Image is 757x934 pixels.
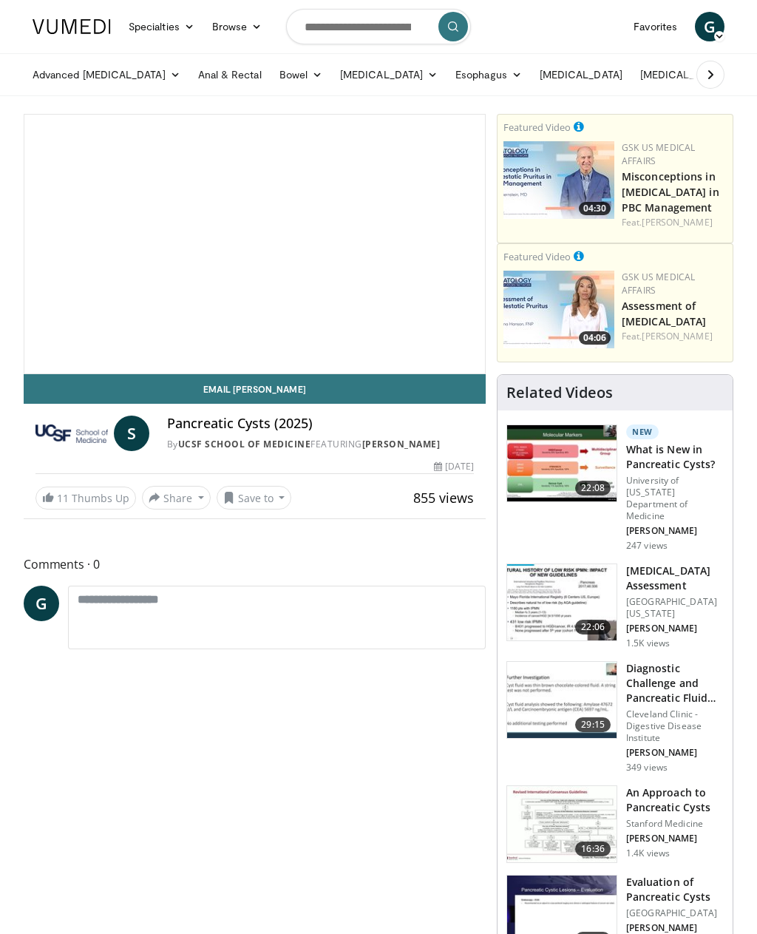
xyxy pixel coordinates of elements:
p: [GEOGRAPHIC_DATA][US_STATE] [626,596,724,620]
a: G [695,12,724,41]
a: 22:08 New What is New in Pancreatic Cysts? University of [US_STATE] Department of Medicine [PERSO... [506,424,724,552]
a: G [24,586,59,621]
p: 349 views [626,762,668,774]
a: 16:36 An Approach to Pancreatic Cysts Stanford Medicine [PERSON_NAME] 1.4K views [506,785,724,864]
span: 04:30 [579,202,611,215]
p: [PERSON_NAME] [626,833,724,845]
h3: Diagnostic Challenge and Pancreatic Fluid Collection [626,661,724,705]
small: Featured Video [503,121,571,134]
a: 22:06 [MEDICAL_DATA] Assessment [GEOGRAPHIC_DATA][US_STATE] [PERSON_NAME] 1.5K views [506,564,724,649]
img: 7a1cb544-669a-4e07-9a7a-1466b74f52a8.150x105_q85_crop-smart_upscale.jpg [507,662,617,739]
a: S [114,416,149,451]
p: 247 views [626,540,668,552]
a: [MEDICAL_DATA] [531,60,631,89]
h3: What is New in Pancreatic Cysts? [626,442,724,472]
input: Search topics, interventions [286,9,471,44]
a: Assessment of [MEDICAL_DATA] [622,299,706,328]
h4: Pancreatic Cysts (2025) [167,416,474,432]
button: Share [142,486,211,510]
p: Stanford Medicine [626,818,724,830]
button: Save to [217,486,292,510]
a: GSK US Medical Affairs [622,271,695,297]
a: GSK US Medical Affairs [622,141,695,167]
p: 1.5K views [626,637,670,649]
div: Feat. [622,216,727,229]
a: UCSF School of Medicine [178,438,311,450]
small: Featured Video [503,250,571,263]
p: [PERSON_NAME] [626,922,724,934]
video-js: Video Player [24,115,485,373]
a: [PERSON_NAME] [362,438,441,450]
span: 22:08 [575,481,611,495]
span: 11 [57,491,69,505]
span: 04:06 [579,331,611,345]
p: Cleveland Clinic - Digestive Disease Institute [626,708,724,744]
a: 04:06 [503,271,614,348]
a: Browse [203,12,271,41]
a: Specialties [120,12,203,41]
span: 29:15 [575,717,611,732]
a: Anal & Rectal [189,60,271,89]
p: University of [US_STATE] Department of Medicine [626,475,724,522]
h3: An Approach to Pancreatic Cysts [626,785,724,815]
a: Bowel [271,60,331,89]
div: Feat. [622,330,727,343]
h3: Evaluation of Pancreatic Cysts [626,875,724,904]
img: 31b7e813-d228-42d3-be62-e44350ef88b5.jpg.150x105_q85_crop-smart_upscale.jpg [503,271,614,348]
h3: [MEDICAL_DATA] Assessment [626,564,724,593]
a: Misconceptions in [MEDICAL_DATA] in PBC Management [622,169,719,214]
p: [GEOGRAPHIC_DATA] [626,907,724,919]
a: Advanced [MEDICAL_DATA] [24,60,189,89]
a: [PERSON_NAME] [642,216,712,229]
a: Esophagus [447,60,531,89]
a: 29:15 Diagnostic Challenge and Pancreatic Fluid Collection Cleveland Clinic - Digestive Disease I... [506,661,724,774]
div: [DATE] [434,460,474,473]
p: [PERSON_NAME] [626,623,724,634]
p: [PERSON_NAME] [626,747,724,759]
a: Email [PERSON_NAME] [24,374,486,404]
a: Favorites [625,12,686,41]
a: [PERSON_NAME] [642,330,712,342]
img: VuMedi Logo [33,19,111,34]
span: 16:36 [575,842,611,856]
h4: Related Videos [506,384,613,402]
a: 04:30 [503,141,614,219]
span: Comments 0 [24,555,486,574]
p: [PERSON_NAME] [626,525,724,537]
a: [MEDICAL_DATA] [331,60,447,89]
p: 1.4K views [626,847,670,859]
a: [MEDICAL_DATA] [631,60,747,89]
a: 11 Thumbs Up [35,487,136,510]
div: By FEATURING [167,438,474,451]
img: 5a78afce-a997-4d88-983d-a0030e590997.150x105_q85_crop-smart_upscale.jpg [507,786,617,863]
img: aa8aa058-1558-4842-8c0c-0d4d7a40e65d.jpg.150x105_q85_crop-smart_upscale.jpg [503,141,614,219]
img: 6be6075e-3660-4d93-a151-7dc85039bdcb.150x105_q85_crop-smart_upscale.jpg [507,425,617,502]
span: 22:06 [575,620,611,634]
span: 855 views [413,489,474,507]
p: New [626,424,659,439]
img: UCSF School of Medicine [35,416,108,451]
img: f2de704e-e447-4d57-80c9-833d99ae96b1.150x105_q85_crop-smart_upscale.jpg [507,564,617,641]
